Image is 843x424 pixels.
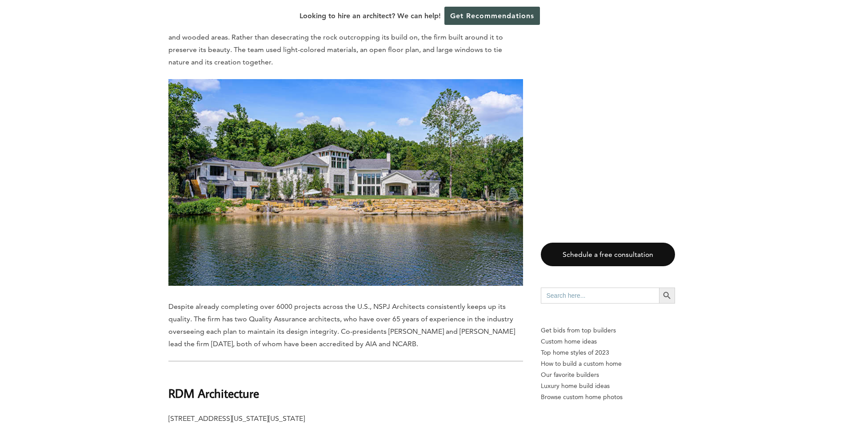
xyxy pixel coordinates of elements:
[541,347,675,358] a: Top home styles of 2023
[541,380,675,392] a: Luxury home build ideas
[168,8,513,66] span: This Waterfront Modern Mediterranean home exhibits all of the underlying principles of NSPJ’s tra...
[168,302,515,348] span: Despite already completing over 6000 projects across the U.S., NSPJ Architects consistently keeps...
[541,325,675,336] p: Get bids from top builders
[541,369,675,380] a: Our favorite builders
[541,336,675,347] a: Custom home ideas
[541,392,675,403] a: Browse custom home photos
[444,7,540,25] a: Get Recommendations
[541,358,675,369] a: How to build a custom home
[541,288,659,304] input: Search here...
[168,414,305,423] b: [STREET_ADDRESS][US_STATE][US_STATE]
[662,291,672,300] svg: Search
[672,360,832,413] iframe: Drift Widget Chat Controller
[168,385,259,401] b: RDM Architecture
[541,243,675,266] a: Schedule a free consultation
